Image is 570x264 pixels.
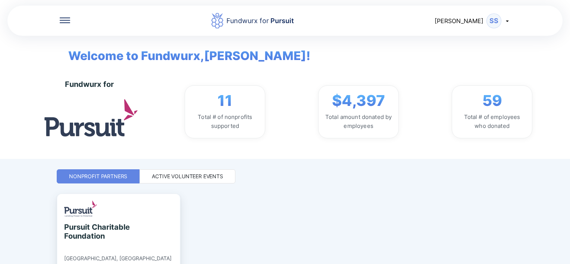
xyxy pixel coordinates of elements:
div: Pursuit Charitable Foundation [64,223,132,241]
span: [PERSON_NAME] [435,17,483,25]
div: Fundwurx for [65,80,114,89]
span: 59 [482,92,502,110]
span: Welcome to Fundwurx, [PERSON_NAME] ! [57,36,310,65]
div: Active Volunteer Events [152,173,223,180]
div: Total # of nonprofits supported [191,113,259,131]
div: Total amount donated by employees [325,113,392,131]
div: Total # of employees who donated [458,113,526,131]
span: $4,397 [332,92,385,110]
span: 11 [217,92,232,110]
div: [GEOGRAPHIC_DATA], [GEOGRAPHIC_DATA] [64,255,172,262]
div: Fundwurx for [226,16,294,26]
span: Pursuit [269,17,294,25]
div: SS [486,13,501,28]
img: logo.jpg [44,99,138,136]
div: Nonprofit Partners [69,173,127,180]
